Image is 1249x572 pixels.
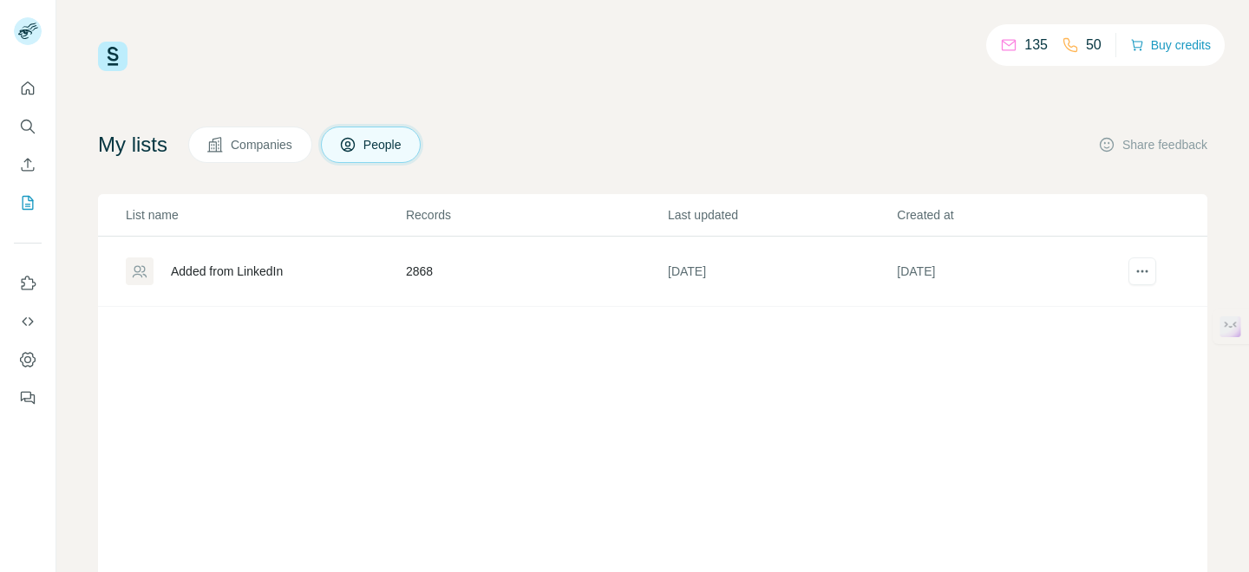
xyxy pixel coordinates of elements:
button: Use Surfe API [14,306,42,337]
button: Buy credits [1130,33,1211,57]
span: People [363,136,403,153]
button: Enrich CSV [14,149,42,180]
p: Created at [897,206,1124,224]
td: 2868 [405,237,667,307]
h4: My lists [98,131,167,159]
p: Records [406,206,666,224]
button: actions [1128,257,1156,285]
button: Feedback [14,382,42,413]
p: List name [126,206,404,224]
button: Search [14,111,42,142]
p: 50 [1086,35,1102,55]
button: Dashboard [14,344,42,375]
div: Added from LinkedIn [171,263,283,280]
button: Share feedback [1098,136,1207,153]
td: [DATE] [896,237,1125,307]
td: [DATE] [667,237,896,307]
img: Surfe Logo [98,42,128,71]
button: Use Surfe on LinkedIn [14,268,42,299]
p: Last updated [668,206,895,224]
p: 135 [1024,35,1048,55]
span: Companies [231,136,294,153]
button: My lists [14,187,42,218]
button: Quick start [14,73,42,104]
